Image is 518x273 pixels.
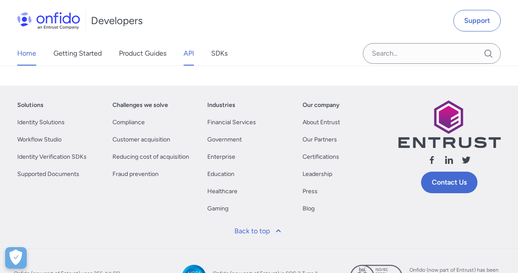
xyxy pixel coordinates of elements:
[397,100,501,148] img: Entrust logo
[17,12,80,29] img: Onfido Logo
[461,155,471,165] svg: Follow us X (Twitter)
[207,135,242,145] a: Government
[229,221,289,242] a: Back to top
[453,10,501,31] a: Support
[303,204,315,214] a: Blog
[17,152,87,162] a: Identity Verification SDKs
[17,117,65,128] a: Identity Solutions
[112,152,189,162] a: Reducing cost of acquisition
[444,155,454,168] a: Follow us linkedin
[5,247,27,269] button: Open Preferences
[112,169,159,179] a: Fraud prevention
[303,186,318,197] a: Press
[461,155,471,168] a: Follow us X (Twitter)
[207,169,234,179] a: Education
[303,169,332,179] a: Leadership
[207,186,237,197] a: Healthcare
[91,14,143,28] h1: Developers
[207,117,256,128] a: Financial Services
[303,100,340,110] a: Our company
[207,204,228,214] a: Gaming
[444,155,454,165] svg: Follow us linkedin
[17,135,62,145] a: Workflow Studio
[184,41,194,66] a: API
[53,41,102,66] a: Getting Started
[207,152,235,162] a: Enterprise
[112,135,170,145] a: Customer acquisition
[303,117,340,128] a: About Entrust
[207,100,235,110] a: Industries
[427,155,437,165] svg: Follow us facebook
[211,41,228,66] a: SDKs
[5,247,27,269] div: Cookie Preferences
[421,172,477,193] a: Contact Us
[119,41,166,66] a: Product Guides
[303,135,337,145] a: Our Partners
[17,100,44,110] a: Solutions
[363,43,501,64] input: Onfido search input field
[112,117,145,128] a: Compliance
[17,41,36,66] a: Home
[112,100,168,110] a: Challenges we solve
[17,169,79,179] a: Supported Documents
[427,155,437,168] a: Follow us facebook
[303,152,339,162] a: Certifications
